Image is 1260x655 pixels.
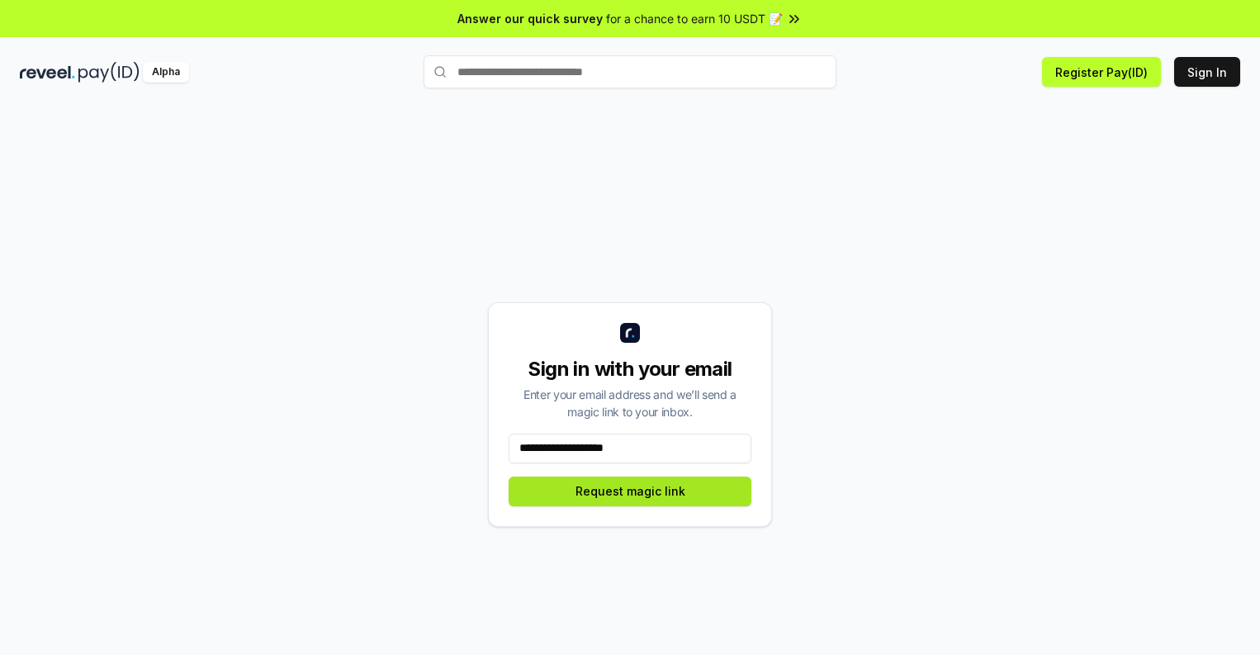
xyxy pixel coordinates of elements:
div: Sign in with your email [509,356,751,382]
div: Alpha [143,62,189,83]
button: Register Pay(ID) [1042,57,1161,87]
img: reveel_dark [20,62,75,83]
div: Enter your email address and we’ll send a magic link to your inbox. [509,386,751,420]
img: pay_id [78,62,140,83]
span: for a chance to earn 10 USDT 📝 [606,10,783,27]
button: Sign In [1174,57,1240,87]
span: Answer our quick survey [457,10,603,27]
img: logo_small [620,323,640,343]
button: Request magic link [509,477,751,506]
